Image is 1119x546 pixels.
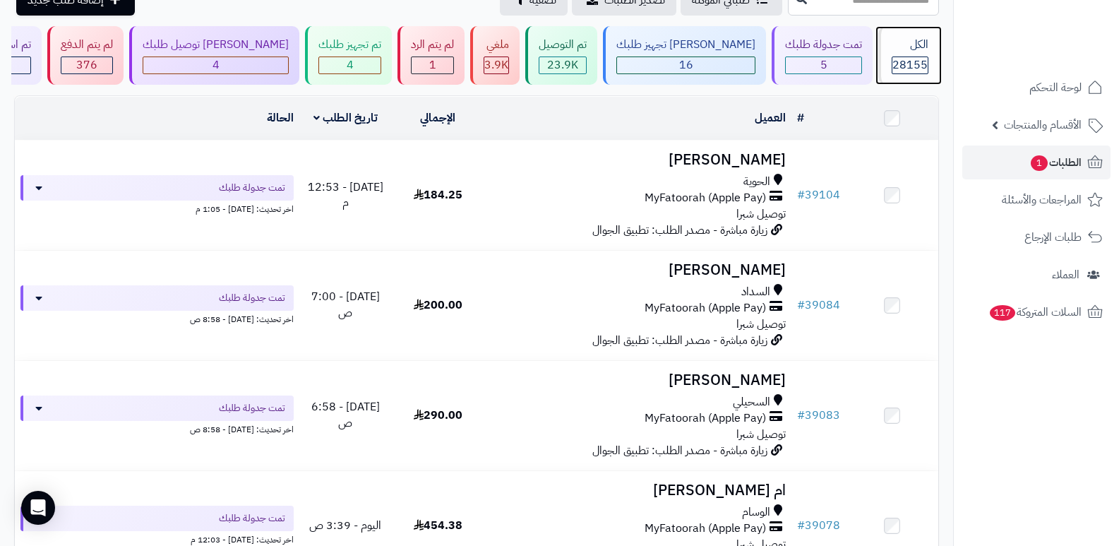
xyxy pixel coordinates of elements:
span: تمت جدولة طلبك [219,291,285,305]
span: MyFatoorah (Apple Pay) [645,521,766,537]
span: 454.38 [414,517,462,534]
div: [PERSON_NAME] تجهيز طلبك [616,37,755,53]
a: السلات المتروكة117 [962,295,1111,329]
span: طلبات الإرجاع [1024,227,1082,247]
span: تمت جدولة طلبك [219,401,285,415]
a: المراجعات والأسئلة [962,183,1111,217]
div: 16 [617,57,755,73]
span: المراجعات والأسئلة [1002,190,1082,210]
div: تم التوصيل [539,37,587,53]
span: اليوم - 3:39 ص [309,517,381,534]
span: زيارة مباشرة - مصدر الطلب: تطبيق الجوال [592,222,767,239]
a: لم يتم الدفع 376 [44,26,126,85]
span: # [797,297,805,314]
a: ملغي 3.9K [467,26,522,85]
span: 23.9K [547,57,578,73]
span: MyFatoorah (Apple Pay) [645,190,766,206]
a: #39104 [797,186,840,203]
span: MyFatoorah (Apple Pay) [645,410,766,427]
h3: [PERSON_NAME] [490,262,786,278]
span: 184.25 [414,186,462,203]
img: logo-2.png [1023,40,1106,69]
div: 376 [61,57,112,73]
div: تم تجهيز طلبك [318,37,381,53]
div: ملغي [484,37,509,53]
span: السداد [741,284,770,300]
a: #39078 [797,517,840,534]
h3: ام [PERSON_NAME] [490,482,786,499]
span: 290.00 [414,407,462,424]
span: توصيل شبرا [736,206,786,222]
a: تم تجهيز طلبك 4 [302,26,395,85]
div: لم يتم الرد [411,37,454,53]
a: الطلبات1 [962,146,1111,179]
div: Open Intercom Messenger [21,491,55,525]
a: العميل [755,109,786,126]
span: 16 [679,57,693,73]
span: الأقسام والمنتجات [1004,115,1082,135]
span: توصيل شبرا [736,426,786,443]
span: 117 [990,305,1015,321]
a: لوحة التحكم [962,71,1111,105]
span: زيارة مباشرة - مصدر الطلب: تطبيق الجوال [592,442,767,459]
div: 23884 [539,57,586,73]
h3: [PERSON_NAME] [490,372,786,388]
span: 4 [213,57,220,73]
span: الوسام [742,504,770,521]
a: [PERSON_NAME] توصيل طلبك 4 [126,26,302,85]
span: # [797,407,805,424]
a: تم التوصيل 23.9K [522,26,600,85]
a: تاريخ الطلب [313,109,378,126]
span: العملاء [1052,265,1079,285]
div: اخر تحديث: [DATE] - 8:58 ص [20,421,294,436]
div: تمت جدولة طلبك [785,37,862,53]
div: 4 [143,57,288,73]
div: اخر تحديث: [DATE] - 8:58 ص [20,311,294,326]
span: # [797,186,805,203]
span: لوحة التحكم [1029,78,1082,97]
span: [DATE] - 7:00 ص [311,288,380,321]
span: 1 [1031,155,1048,171]
span: # [797,517,805,534]
span: زيارة مباشرة - مصدر الطلب: تطبيق الجوال [592,332,767,349]
a: طلبات الإرجاع [962,220,1111,254]
div: [PERSON_NAME] توصيل طلبك [143,37,289,53]
h3: [PERSON_NAME] [490,152,786,168]
div: الكل [892,37,928,53]
span: [DATE] - 6:58 ص [311,398,380,432]
span: 376 [76,57,97,73]
div: اخر تحديث: [DATE] - 12:03 م [20,531,294,546]
span: 28155 [892,57,928,73]
a: [PERSON_NAME] تجهيز طلبك 16 [600,26,769,85]
span: 200.00 [414,297,462,314]
span: [DATE] - 12:53 م [308,179,383,212]
a: الحالة [267,109,294,126]
span: السحيلي [733,394,770,410]
span: توصيل شبرا [736,316,786,333]
span: الطلبات [1029,153,1082,172]
span: تمت جدولة طلبك [219,511,285,526]
a: العملاء [962,258,1111,292]
div: 4 [319,57,381,73]
span: MyFatoorah (Apple Pay) [645,300,766,316]
span: السلات المتروكة [988,302,1082,322]
span: 5 [820,57,827,73]
div: 1 [412,57,453,73]
a: الإجمالي [420,109,455,126]
a: الكل28155 [875,26,942,85]
div: لم يتم الدفع [61,37,113,53]
span: الحوية [743,174,770,190]
div: 3865 [484,57,508,73]
a: #39083 [797,407,840,424]
a: # [797,109,804,126]
span: تمت جدولة طلبك [219,181,285,195]
a: تمت جدولة طلبك 5 [769,26,875,85]
span: 3.9K [484,57,508,73]
a: لم يتم الرد 1 [395,26,467,85]
a: #39084 [797,297,840,314]
div: اخر تحديث: [DATE] - 1:05 م [20,201,294,215]
span: 1 [429,57,436,73]
span: 4 [347,57,354,73]
div: 5 [786,57,861,73]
